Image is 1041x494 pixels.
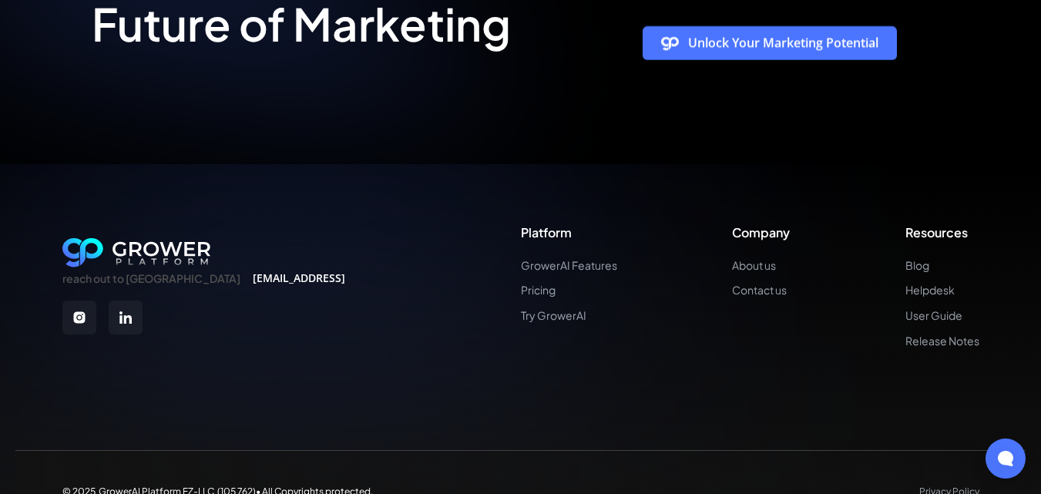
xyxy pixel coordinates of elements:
[905,259,979,272] a: Blog
[905,334,979,348] a: Release Notes
[905,225,979,240] div: Resources
[521,284,617,297] a: Pricing
[732,259,790,272] a: About us
[732,284,790,297] a: Contact us
[253,272,345,285] a: [EMAIL_ADDRESS]
[521,309,617,322] a: Try GrowerAI
[688,35,878,50] div: Unlock Your Marketing Potential
[62,272,240,285] div: reach out to [GEOGRAPHIC_DATA]
[521,259,617,272] a: GrowerAI Features
[643,25,897,59] a: Unlock Your Marketing Potential
[521,225,617,240] div: Platform
[905,284,979,297] a: Helpdesk
[732,225,790,240] div: Company
[905,309,979,322] a: User Guide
